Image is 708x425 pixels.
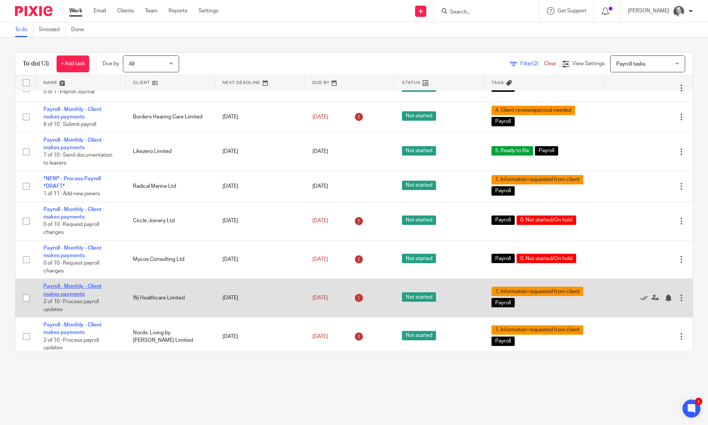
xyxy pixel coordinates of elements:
span: Not started [402,181,436,190]
a: Done [71,22,90,37]
h1: To do [23,60,49,68]
a: Reports [169,7,187,15]
span: Payroll [491,215,515,225]
span: 1. Information requested from client [491,325,583,335]
span: [DATE] [312,218,328,223]
span: 5. Ready to file [491,146,533,156]
span: Filter [520,61,544,66]
td: [DATE] [215,279,305,317]
td: Likezero Limited [125,132,215,171]
span: 1. Information requested from client [491,175,583,184]
a: Payroll - Monthly - Client makes payments [43,284,102,296]
span: 0 of 10 · Request payroll changes [43,260,99,274]
input: Search [449,9,517,16]
span: Payroll [491,117,515,126]
span: (2) [532,61,538,66]
p: Due by [103,60,119,67]
td: [DATE] [215,202,305,240]
a: *NEW* - Process Payroll *DRAFT* [43,176,101,189]
td: [DATE] [215,240,305,279]
span: Not started [402,111,436,121]
span: [DATE] [312,334,328,339]
a: Clients [117,7,134,15]
span: 0. Not started/On hold [517,215,576,225]
span: (13) [39,61,49,67]
td: Circle Joinery Ltd [125,202,215,240]
span: Not started [402,254,436,263]
span: 4. Client review/approval needed [491,106,575,115]
span: Not started [402,146,436,156]
span: 1. Information requested from client [491,287,583,296]
span: [DATE] [312,295,328,301]
a: Email [94,7,106,15]
td: Radical Marine Ltd [125,171,215,202]
span: Payroll [491,337,515,346]
a: Payroll - Monthly - Client makes payments [43,138,102,150]
a: Payroll - Monthly - Client makes payments [43,245,102,258]
span: Payroll [535,146,558,156]
a: Clear [544,61,556,66]
td: Wj Healthcare Limited [125,279,215,317]
span: 0. Not started/On hold [517,254,576,263]
a: To do [15,22,33,37]
td: [DATE] [215,317,305,356]
span: [DATE] [312,114,328,120]
span: [DATE] [312,184,328,189]
td: Nordic Living by [PERSON_NAME] Limited [125,317,215,356]
a: Payroll - Monthly - Client makes payments [43,322,102,335]
a: + Add task [57,55,89,72]
td: [DATE] [215,171,305,202]
span: [DATE] [312,149,328,154]
span: 0 of 10 · Request payroll changes [43,222,99,235]
img: Pixie [15,6,52,16]
span: Tags [491,81,504,85]
span: Not started [402,331,436,340]
p: [PERSON_NAME] [628,7,669,15]
span: 0 of 1 · Payroll Journal [43,89,94,94]
span: 6 of 10 · Submit payroll [43,122,96,127]
span: Payroll [491,254,515,263]
td: Mycos Consulting Ltd [125,240,215,279]
span: All [129,61,134,67]
span: Payroll [491,186,515,196]
span: 2 of 10 · Process payroll updates [43,299,99,312]
span: Not started [402,292,436,302]
span: 2 of 10 · Process payroll updates [43,338,99,351]
span: 7 of 10 · Send documentation to leavers [43,153,112,166]
span: Payroll [491,298,515,307]
span: 1 of 11 · Add new joiners [43,191,100,196]
td: [DATE] [215,102,305,132]
a: Work [69,7,82,15]
td: [DATE] [215,132,305,171]
a: Settings [199,7,218,15]
img: Rod%202%20Small.jpg [673,5,685,17]
span: Get Support [557,8,586,13]
a: Payroll - Monthly - Client makes payments [43,207,102,220]
td: Borders Hearing Care Limited [125,102,215,132]
a: Team [145,7,157,15]
span: [DATE] [312,257,328,262]
span: Payroll tasks [616,61,645,67]
a: Payroll - Monthly - Client makes payments [43,107,102,120]
a: Mark as done [640,294,651,302]
span: Not started [402,215,436,225]
span: View Settings [572,61,605,66]
a: Snoozed [39,22,66,37]
div: 1 [695,398,702,405]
